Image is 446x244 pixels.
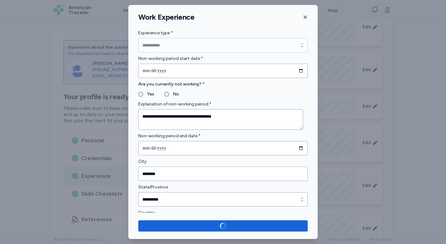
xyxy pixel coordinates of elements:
label: Non-working period end date * [138,132,308,140]
label: City [138,158,308,165]
label: Yes [143,90,154,98]
label: Explanation of non-working period * [138,100,308,108]
label: No [169,90,179,98]
label: Country [138,209,308,217]
label: Are you currently not working? * [138,81,308,88]
label: Non-working period start date * [138,55,308,62]
h1: Work Experience [138,12,194,22]
label: Experience type * [138,29,308,37]
input: City [138,167,308,181]
label: State/Province [138,183,308,191]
